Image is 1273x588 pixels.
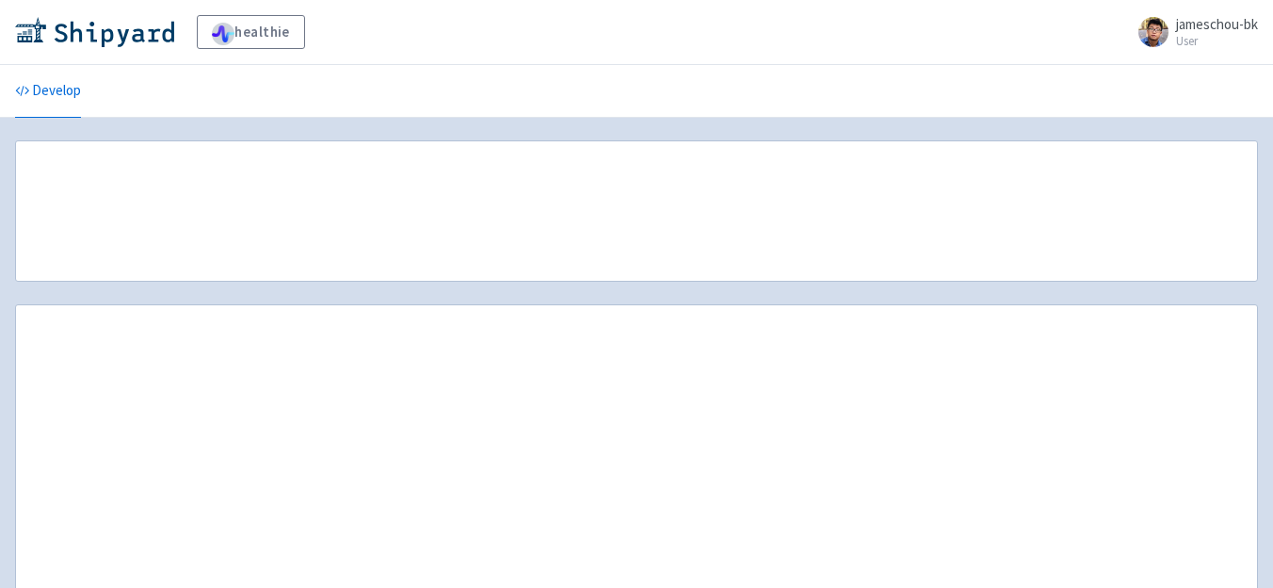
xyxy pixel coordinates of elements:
[1176,35,1258,47] small: User
[1176,15,1258,33] span: jameschou-bk
[197,15,305,49] a: healthie
[15,65,81,118] a: Develop
[1127,17,1258,47] a: jameschou-bk User
[15,17,174,47] img: Shipyard logo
